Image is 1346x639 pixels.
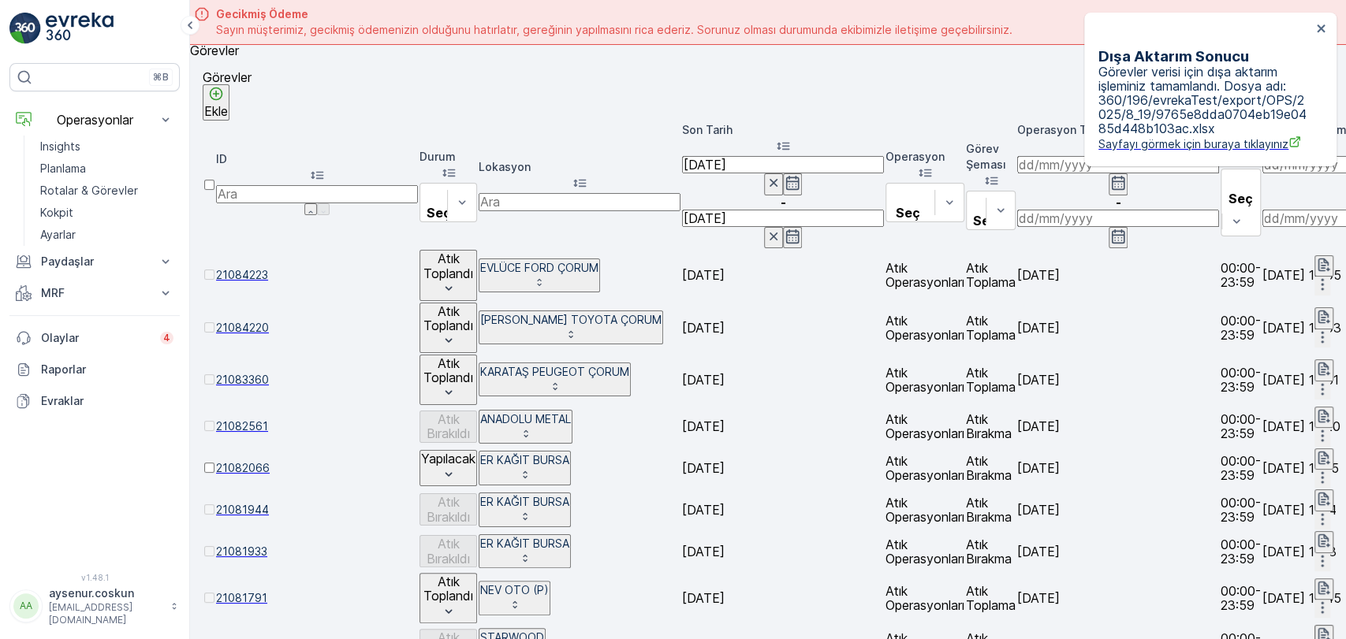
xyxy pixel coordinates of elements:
a: Rotalar & Görevler [34,180,180,202]
p: Görevler verisi için dışa aktarım işleminiz tamamlandı. Dosya adı: 360/196/evrekaTest/export/OPS/... [1098,65,1311,152]
p: Atık Toplandı [421,251,475,280]
td: Atık Bırakma [966,531,1016,571]
p: Olaylar [41,330,151,346]
p: ANADOLU METAL [480,411,571,427]
p: EVLÜCE FORD ÇORUM [480,260,598,276]
td: Atık Bırakma [966,489,1016,529]
p: ER KAĞIT BURSA [480,536,569,552]
button: Paydaşlar [9,246,180,277]
td: 00:00-23:59 [1221,531,1261,571]
td: 00:00-23:59 [1221,250,1261,300]
td: [DATE] [1017,250,1219,300]
span: 21083360 [216,372,418,388]
td: [DATE] [682,531,884,571]
td: [DATE] [1017,531,1219,571]
p: MRF [41,285,148,301]
p: Raporlar [41,362,173,377]
td: [DATE] [1017,407,1219,447]
p: Kokpit [40,205,73,221]
p: Operasyonlar [41,113,148,127]
button: KARATAŞ PEUGEOT ÇORUM [479,362,631,396]
button: close [1316,22,1327,37]
input: dd/mm/yyyy [1017,156,1219,173]
button: Ekle [203,84,229,121]
a: 21084223 [216,267,418,283]
button: EVLÜCE FORD ÇORUM [479,258,600,292]
td: [DATE] [682,407,884,447]
p: [PERSON_NAME] TOYOTA ÇORUM [480,312,662,328]
p: [EMAIL_ADDRESS][DOMAIN_NAME] [49,601,162,626]
td: [DATE] [682,303,884,353]
td: [DATE] [682,250,884,300]
button: Atık Bırakıldı [419,493,477,526]
button: AAaysenur.coskun[EMAIL_ADDRESS][DOMAIN_NAME] [9,585,180,626]
p: Durum [419,149,477,165]
p: Atık Bırakıldı [421,495,475,524]
button: Atık Bırakıldı [419,535,477,567]
td: [DATE] [682,573,884,623]
span: 21082561 [216,418,418,434]
p: NEV OTO (P) [480,582,549,598]
td: Atık Toplama [966,355,1016,405]
td: 00:00-23:59 [1221,407,1261,447]
p: aysenur.coskun [49,585,162,601]
td: [DATE] [682,355,884,405]
button: ER KAĞIT BURSA [479,492,571,526]
p: - [682,195,884,210]
button: ER KAĞIT BURSA [479,534,571,568]
a: Sayfayı görmek için buraya tıklayınız [1098,136,1311,152]
button: Atık Toplandı [419,303,477,353]
p: Atık Bırakıldı [421,537,475,566]
p: Son Tarih [682,122,884,138]
a: 21084220 [216,320,418,336]
td: [DATE] [1017,303,1219,353]
span: Sayın müşterimiz, gecikmiş ödemenizin olduğunu hatırlatır, gereğinin yapılmasını rica ederiz. Sor... [216,22,1012,38]
a: 21081933 [216,544,418,559]
td: Atık Bırakma [966,448,1016,489]
span: Gecikmiş Ödeme [216,6,1012,22]
p: Yapılacak [421,451,475,466]
p: 4 [163,332,170,344]
input: Ara [216,185,418,202]
a: Insights [34,136,180,158]
span: 21081944 [216,502,418,518]
p: Seç [1228,191,1253,206]
p: Evraklar [41,393,173,409]
span: Görevler [190,43,239,58]
td: Atık Bırakma [966,407,1016,447]
a: Olaylar4 [9,322,180,354]
button: Atık Toplandı [419,573,477,623]
p: Görev Şeması [966,141,1016,173]
img: logo [9,13,41,44]
p: Atık Toplandı [421,574,475,604]
p: Ayarlar [40,227,76,243]
input: dd/mm/yyyy [682,210,884,227]
input: dd/mm/yyyy [1017,210,1219,227]
div: AA [13,593,39,619]
td: 00:00-23:59 [1221,303,1261,353]
p: Operasyon [886,149,964,165]
a: Planlama [34,158,180,180]
button: NEV OTO (P) [479,581,550,615]
p: - [1017,195,1219,210]
td: Atık Operasyonları [886,573,964,623]
a: Kokpit [34,202,180,224]
p: Rotalar & Görevler [40,183,138,199]
button: ANADOLU METAL [479,410,572,444]
td: 00:00-23:59 [1221,489,1261,529]
p: Lokasyon [479,159,680,175]
td: Atık Operasyonları [886,448,964,489]
td: Atık Operasyonları [886,407,964,447]
td: 00:00-23:59 [1221,355,1261,405]
p: Paydaşlar [41,254,148,269]
td: 00:00-23:59 [1221,573,1261,623]
td: [DATE] [1017,489,1219,529]
a: Ayarlar [34,224,180,246]
p: Operasyon Tarihi [1017,122,1219,138]
p: ER KAĞIT BURSA [480,494,569,510]
input: Ara [479,193,680,210]
p: Atık Bırakıldı [421,412,475,441]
